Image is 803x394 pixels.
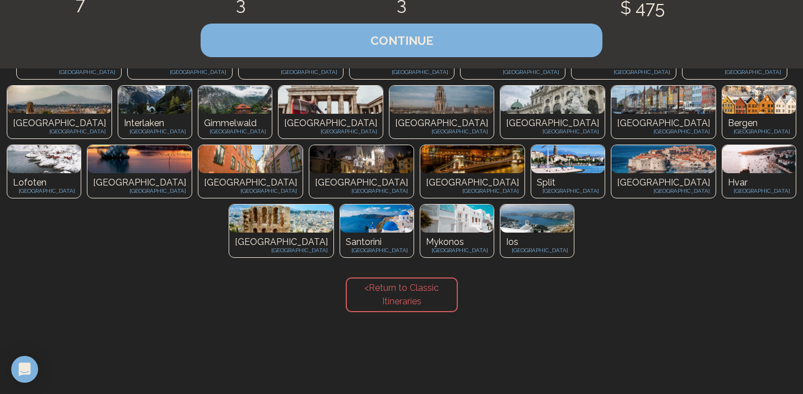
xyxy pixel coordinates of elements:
p: [GEOGRAPHIC_DATA] [22,68,115,76]
p: [GEOGRAPHIC_DATA] [93,176,186,189]
p: [GEOGRAPHIC_DATA] [506,127,599,136]
p: [GEOGRAPHIC_DATA] [284,127,377,136]
img: Photo of undefined [229,205,333,233]
img: Photo of undefined [340,205,414,233]
p: Mykonos [426,235,488,249]
p: [GEOGRAPHIC_DATA] [355,68,448,76]
p: [GEOGRAPHIC_DATA] [346,246,408,254]
p: [GEOGRAPHIC_DATA] [728,187,790,195]
img: Photo of undefined [722,86,796,114]
h4: < Return to Classic Itineraries [346,277,458,312]
p: [GEOGRAPHIC_DATA] [13,187,75,195]
img: Photo of undefined [500,205,574,233]
p: Split [537,176,599,189]
button: CONTINUE [201,24,602,57]
p: [GEOGRAPHIC_DATA] [133,68,226,76]
span: CONTINUE [370,34,433,48]
p: [GEOGRAPHIC_DATA] [617,176,710,189]
img: Photo of undefined [7,145,81,173]
p: [GEOGRAPHIC_DATA] [13,117,106,130]
p: [GEOGRAPHIC_DATA] [426,176,519,189]
img: Photo of undefined [198,145,303,173]
p: [GEOGRAPHIC_DATA] [315,176,408,189]
p: [GEOGRAPHIC_DATA] [235,235,328,249]
p: Interlaken [124,117,186,130]
p: [GEOGRAPHIC_DATA] [506,246,568,254]
a: CONTINUE [201,36,602,47]
p: Hvar [728,176,790,189]
img: Photo of undefined [118,86,192,114]
p: [GEOGRAPHIC_DATA] [204,127,266,136]
p: [GEOGRAPHIC_DATA] [537,187,599,195]
div: Open Intercom Messenger [11,356,38,383]
p: Santorini [346,235,408,249]
img: Photo of undefined [7,86,112,114]
p: [GEOGRAPHIC_DATA] [124,127,186,136]
p: [GEOGRAPHIC_DATA] [617,187,710,195]
img: Photo of undefined [279,86,383,114]
img: Photo of undefined [531,145,605,173]
p: [GEOGRAPHIC_DATA] [395,127,488,136]
img: Photo of undefined [722,145,796,173]
p: [GEOGRAPHIC_DATA] [426,246,488,254]
p: [GEOGRAPHIC_DATA] [315,187,408,195]
p: [GEOGRAPHIC_DATA] [506,117,599,130]
img: Photo of undefined [87,145,192,173]
p: [GEOGRAPHIC_DATA] [426,187,519,195]
p: [GEOGRAPHIC_DATA] [728,127,790,136]
p: [GEOGRAPHIC_DATA] [244,68,337,76]
img: Photo of undefined [611,86,716,114]
p: [GEOGRAPHIC_DATA] [204,176,297,189]
p: [GEOGRAPHIC_DATA] [395,117,488,130]
p: [GEOGRAPHIC_DATA] [617,117,710,130]
img: Photo of undefined [389,86,494,114]
p: [GEOGRAPHIC_DATA] [284,117,377,130]
p: [GEOGRAPHIC_DATA] [466,68,559,76]
img: Photo of undefined [611,145,716,173]
p: Gimmelwald [204,117,266,130]
p: Ios [506,235,568,249]
img: Photo of undefined [309,145,414,173]
img: Photo of undefined [500,86,605,114]
img: Photo of undefined [420,205,494,233]
p: [GEOGRAPHIC_DATA] [93,187,186,195]
p: [GEOGRAPHIC_DATA] [13,127,106,136]
p: [GEOGRAPHIC_DATA] [688,68,781,76]
img: Photo of undefined [420,145,524,173]
p: [GEOGRAPHIC_DATA] [617,127,710,136]
p: Lofoten [13,176,75,189]
p: [GEOGRAPHIC_DATA] [235,246,328,254]
p: [GEOGRAPHIC_DATA] [204,187,297,195]
img: Photo of undefined [198,86,272,114]
p: Bergen [728,117,790,130]
p: [GEOGRAPHIC_DATA] [577,68,670,76]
